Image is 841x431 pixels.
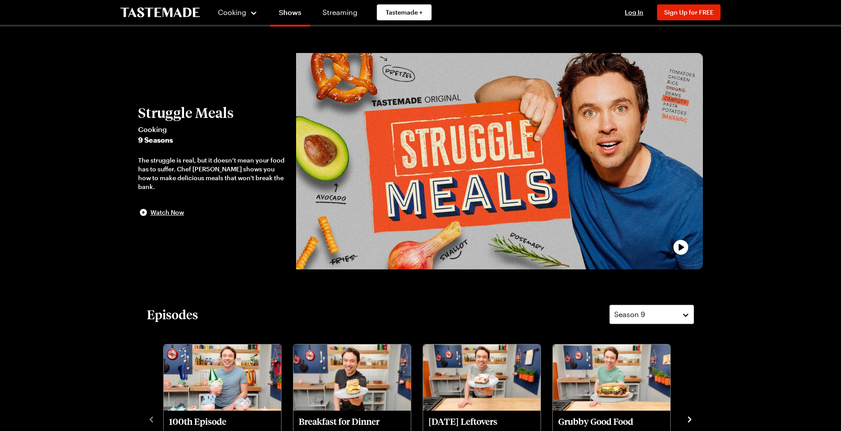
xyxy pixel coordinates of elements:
img: Breakfast for Dinner [293,344,411,411]
a: Shows [270,2,310,26]
div: The struggle is real, but it doesn’t mean your food has to suffer. Chef [PERSON_NAME] shows you h... [138,156,287,191]
button: navigate to next item [685,413,694,424]
h2: Struggle Meals [138,105,287,121]
span: Season 9 [614,309,645,320]
img: Struggle Meals [296,53,703,269]
a: Tastemade + [377,4,432,20]
img: 100th Episode [164,344,281,411]
button: navigate to previous item [147,413,156,424]
span: Tastemade + [386,8,423,17]
img: Thanksgiving Leftovers [423,344,541,411]
button: Season 9 [609,305,694,324]
button: Sign Up for FREE [657,4,721,20]
button: play trailer [296,53,703,269]
button: Log In [616,8,652,17]
span: Cooking [138,124,287,135]
span: Sign Up for FREE [664,8,713,16]
span: 9 Seasons [138,135,287,145]
span: Log In [625,8,643,16]
span: Watch Now [150,208,184,217]
button: Struggle MealsCooking9 SeasonsThe struggle is real, but it doesn’t mean your food has to suffer. ... [138,105,287,218]
span: Cooking [218,8,246,16]
h2: Episodes [147,306,198,322]
a: To Tastemade Home Page [120,8,200,18]
button: Cooking [218,2,258,23]
img: Grubby Good Food [553,344,670,411]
